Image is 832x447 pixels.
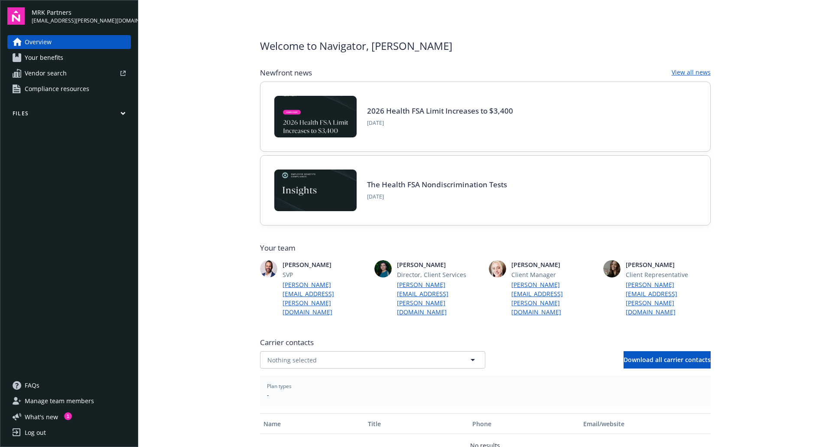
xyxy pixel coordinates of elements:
span: Manage team members [25,394,94,408]
a: The Health FSA Nondiscrimination Tests [367,179,507,189]
button: What's new1 [7,412,72,421]
span: [DATE] [367,119,513,127]
button: Email/website [580,413,710,434]
a: [PERSON_NAME][EMAIL_ADDRESS][PERSON_NAME][DOMAIN_NAME] [397,280,482,316]
span: [PERSON_NAME] [397,260,482,269]
a: Vendor search [7,66,131,80]
span: Your benefits [25,51,63,65]
img: photo [260,260,277,277]
span: [PERSON_NAME] [511,260,596,269]
span: Download all carrier contacts [624,356,711,364]
img: photo [374,260,392,277]
span: Carrier contacts [260,337,711,348]
span: Plan types [267,382,704,390]
button: Nothing selected [260,351,485,369]
img: photo [603,260,621,277]
div: Name [263,419,361,428]
span: MRK Partners [32,8,131,17]
button: Phone [469,413,580,434]
a: [PERSON_NAME][EMAIL_ADDRESS][PERSON_NAME][DOMAIN_NAME] [626,280,711,316]
a: FAQs [7,378,131,392]
button: Name [260,413,364,434]
button: Download all carrier contacts [624,351,711,369]
a: Manage team members [7,394,131,408]
a: Your benefits [7,51,131,65]
span: - [267,390,704,399]
button: Files [7,110,131,121]
span: Nothing selected [267,356,317,365]
span: What ' s new [25,412,58,421]
a: View all news [672,68,711,78]
img: photo [489,260,506,277]
span: [DATE] [367,193,507,201]
a: Compliance resources [7,82,131,96]
img: Card Image - EB Compliance Insights.png [274,170,357,211]
div: 1 [64,412,72,420]
div: Phone [472,419,576,428]
button: MRK Partners[EMAIL_ADDRESS][PERSON_NAME][DOMAIN_NAME] [32,7,131,25]
span: Welcome to Navigator , [PERSON_NAME] [260,38,452,54]
span: FAQs [25,378,39,392]
a: 2026 Health FSA Limit Increases to $3,400 [367,106,513,116]
a: [PERSON_NAME][EMAIL_ADDRESS][PERSON_NAME][DOMAIN_NAME] [511,280,596,316]
div: Email/website [583,419,707,428]
span: Your team [260,243,711,253]
div: Log out [25,426,46,440]
span: Client Representative [626,270,711,279]
span: Overview [25,35,52,49]
span: Director, Client Services [397,270,482,279]
span: Compliance resources [25,82,89,96]
img: BLOG-Card Image - Compliance - 2026 Health FSA Limit Increases to $3,400.jpg [274,96,357,137]
span: Client Manager [511,270,596,279]
span: [PERSON_NAME] [283,260,367,269]
span: Vendor search [25,66,67,80]
a: Overview [7,35,131,49]
span: SVP [283,270,367,279]
button: Title [364,413,469,434]
span: [EMAIL_ADDRESS][PERSON_NAME][DOMAIN_NAME] [32,17,131,25]
span: Newfront news [260,68,312,78]
a: [PERSON_NAME][EMAIL_ADDRESS][PERSON_NAME][DOMAIN_NAME] [283,280,367,316]
img: navigator-logo.svg [7,7,25,25]
div: Title [368,419,465,428]
span: [PERSON_NAME] [626,260,711,269]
